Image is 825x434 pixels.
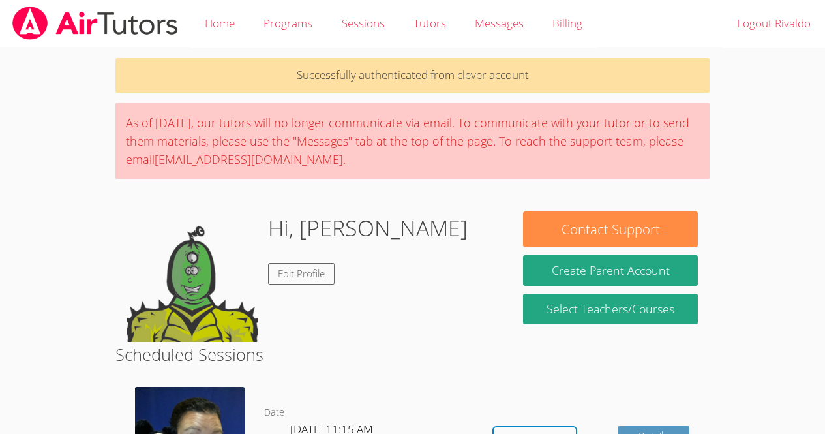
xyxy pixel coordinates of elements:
p: Successfully authenticated from clever account [115,58,710,93]
dt: Date [264,405,284,421]
span: Messages [475,16,524,31]
h1: Hi, [PERSON_NAME] [268,211,468,245]
img: airtutors_banner-c4298cdbf04f3fff15de1276eac7730deb9818008684d7c2e4769d2f7ddbe033.png [11,7,179,40]
h2: Scheduled Sessions [115,342,710,367]
button: Create Parent Account [523,255,697,286]
div: As of [DATE], our tutors will no longer communicate via email. To communicate with your tutor or ... [115,103,710,179]
a: Select Teachers/Courses [523,294,697,324]
a: Edit Profile [268,263,335,285]
button: Contact Support [523,211,697,247]
img: default.png [127,211,258,342]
